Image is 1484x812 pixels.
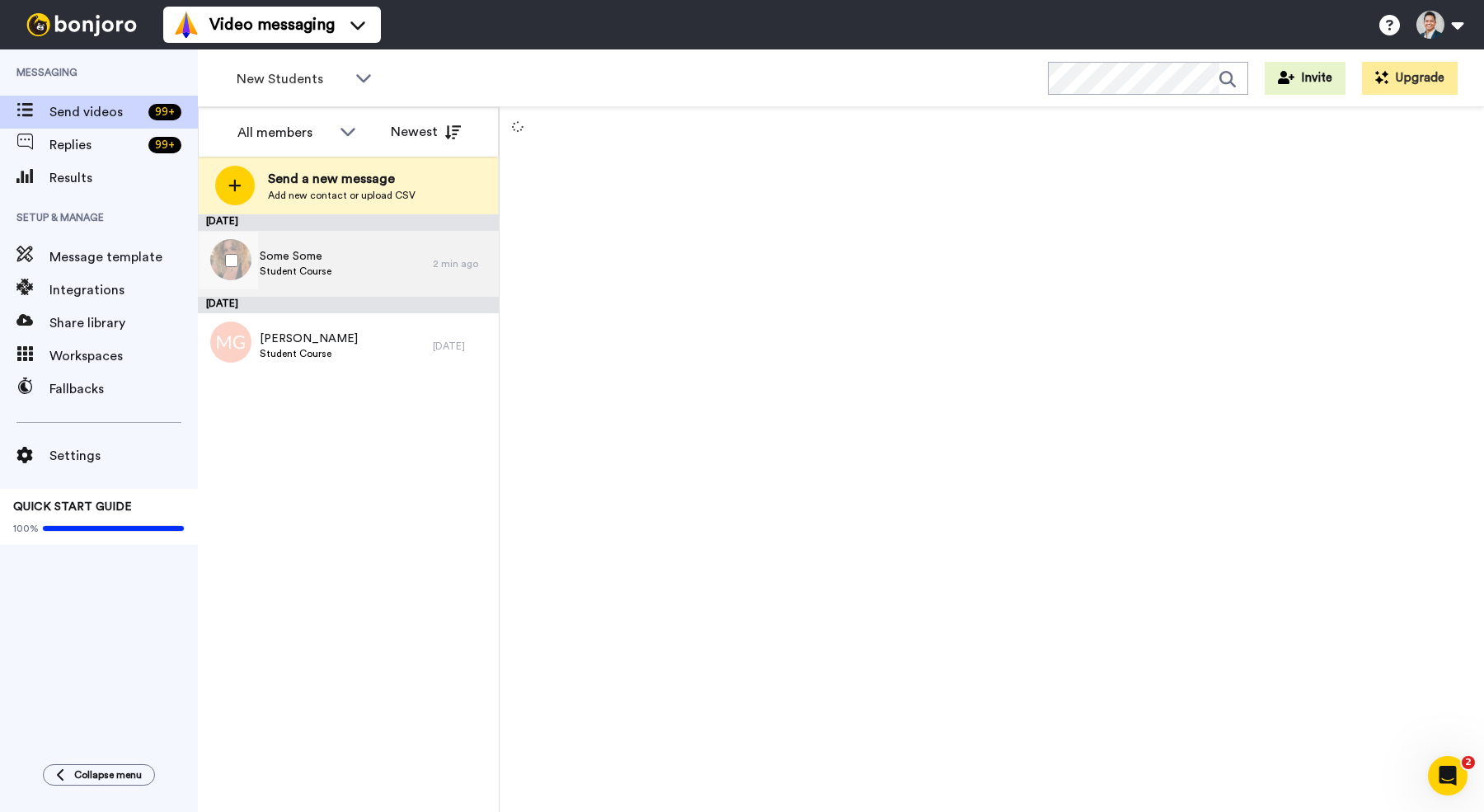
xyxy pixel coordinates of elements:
[260,265,331,278] span: Student Course
[49,247,198,267] span: Message template
[1362,62,1458,95] button: Upgrade
[260,347,358,360] span: Student Course
[13,501,132,513] span: QUICK START GUIDE
[49,446,198,466] span: Settings
[49,168,198,188] span: Results
[198,214,499,231] div: [DATE]
[49,102,142,122] span: Send videos
[49,313,198,333] span: Share library
[433,257,491,270] div: 2 min ago
[148,137,181,153] div: 99 +
[20,13,143,36] img: bj-logo-header-white.svg
[260,248,331,265] span: Some Some
[49,346,198,366] span: Workspaces
[198,297,499,313] div: [DATE]
[378,115,473,148] button: Newest
[260,331,358,347] span: [PERSON_NAME]
[237,69,347,89] span: New Students
[209,13,335,36] span: Video messaging
[237,123,331,143] div: All members
[210,322,251,363] img: mg.png
[268,169,416,189] span: Send a new message
[49,135,142,155] span: Replies
[173,12,200,38] img: vm-color.svg
[49,379,198,399] span: Fallbacks
[1462,756,1475,769] span: 2
[148,104,181,120] div: 99 +
[74,768,142,781] span: Collapse menu
[13,522,39,535] span: 100%
[1265,62,1345,95] button: Invite
[268,189,416,202] span: Add new contact or upload CSV
[43,764,155,786] button: Collapse menu
[49,280,198,300] span: Integrations
[1428,756,1468,796] iframe: Intercom live chat
[433,340,491,353] div: [DATE]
